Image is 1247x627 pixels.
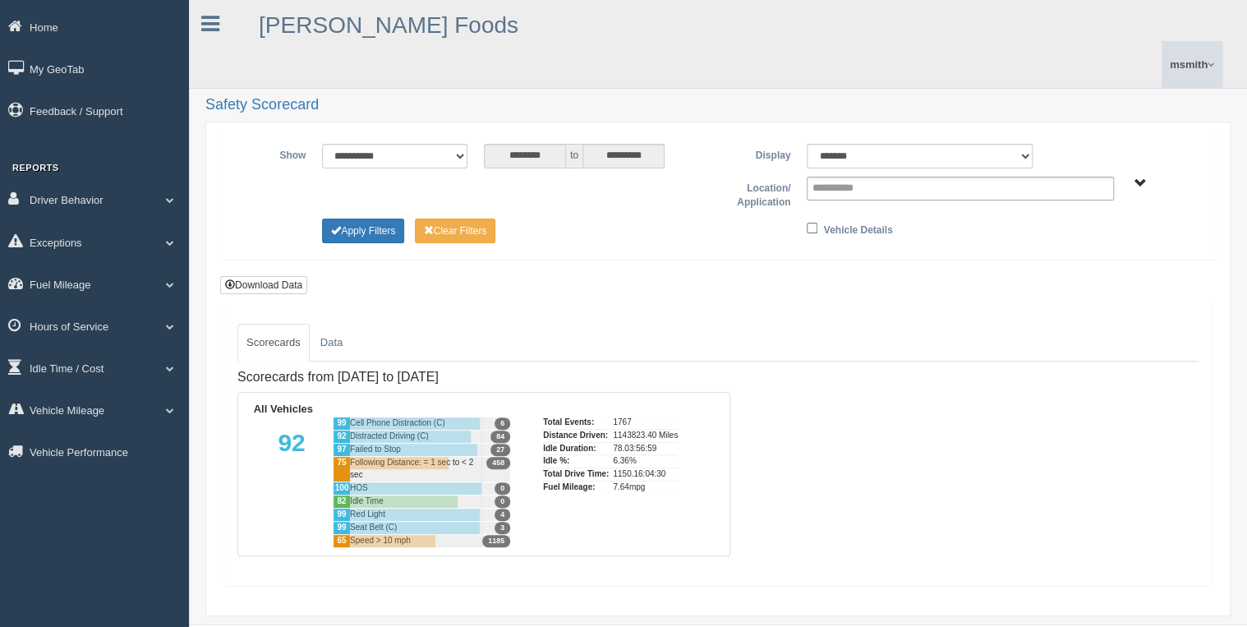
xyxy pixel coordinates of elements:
button: Download Data [220,276,307,294]
h4: Scorecards from [DATE] to [DATE] [237,370,730,385]
div: Fuel Mileage: [543,481,609,494]
div: 100 [333,482,350,495]
button: Change Filter Options [322,219,404,243]
div: Total Drive Time: [543,468,609,481]
span: 4 [495,509,510,521]
div: 65 [333,534,350,547]
div: 78.03:56:59 [613,442,678,455]
div: 6.36% [613,454,678,468]
div: 97 [333,443,350,456]
a: Data [311,324,352,362]
div: 1150.16:04:30 [613,468,678,481]
div: Idle %: [543,454,609,468]
span: 0 [495,482,510,495]
button: Change Filter Options [415,219,496,243]
span: 27 [490,444,510,456]
div: 7.64mpg [613,481,678,494]
div: 75 [333,456,350,482]
div: Idle Duration: [543,442,609,455]
div: 82 [333,495,350,508]
label: Vehicle Details [824,219,893,238]
div: 99 [333,417,350,430]
a: msmith [1162,41,1222,88]
div: 1143823.40 Miles [613,429,678,442]
label: Show [233,144,314,164]
span: 6 [495,417,510,430]
div: 99 [333,508,350,521]
span: 458 [486,457,510,469]
label: Display [718,144,798,164]
span: 3 [495,522,510,534]
b: All Vehicles [254,403,313,415]
div: Total Events: [543,417,609,429]
a: Scorecards [237,324,310,362]
div: 92 [251,417,333,547]
div: 1767 [613,417,678,429]
a: [PERSON_NAME] Foods [259,12,518,38]
div: Distance Driven: [543,429,609,442]
div: 99 [333,521,350,534]
span: 1185 [482,535,510,547]
div: 92 [333,430,350,443]
span: to [566,144,582,168]
span: 0 [495,496,510,508]
span: 84 [490,431,510,443]
label: Location/ Application [718,177,798,210]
